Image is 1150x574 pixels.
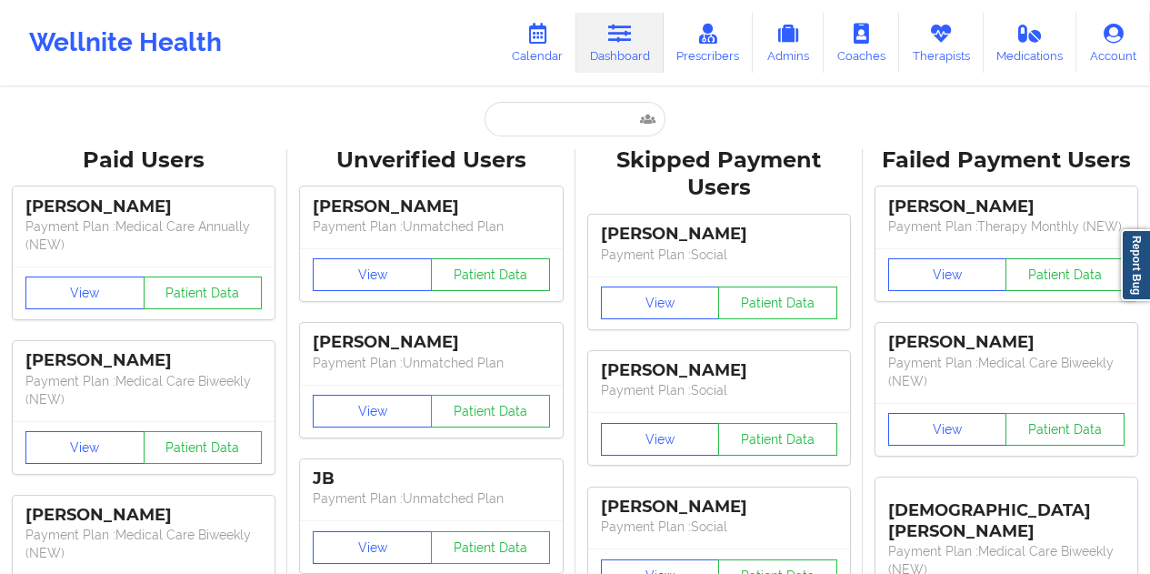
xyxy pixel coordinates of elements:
[25,505,262,526] div: [PERSON_NAME]
[888,217,1125,236] p: Payment Plan : Therapy Monthly (NEW)
[888,258,1007,291] button: View
[25,196,262,217] div: [PERSON_NAME]
[313,531,432,564] button: View
[431,395,550,428] button: Patient Data
[13,146,275,175] div: Paid Users
[313,196,549,217] div: [PERSON_NAME]
[300,146,562,175] div: Unverified Users
[313,258,432,291] button: View
[888,332,1125,353] div: [PERSON_NAME]
[25,350,262,371] div: [PERSON_NAME]
[601,497,837,518] div: [PERSON_NAME]
[601,381,837,399] p: Payment Plan : Social
[144,277,263,309] button: Patient Data
[601,518,837,536] p: Payment Plan : Social
[313,489,549,508] p: Payment Plan : Unmatched Plan
[888,354,1125,390] p: Payment Plan : Medical Care Biweekly (NEW)
[888,196,1125,217] div: [PERSON_NAME]
[1005,258,1125,291] button: Patient Data
[25,217,262,254] p: Payment Plan : Medical Care Annually (NEW)
[899,13,984,73] a: Therapists
[601,360,837,381] div: [PERSON_NAME]
[313,332,549,353] div: [PERSON_NAME]
[718,423,837,456] button: Patient Data
[313,354,549,372] p: Payment Plan : Unmatched Plan
[25,372,262,408] p: Payment Plan : Medical Care Biweekly (NEW)
[588,146,850,203] div: Skipped Payment Users
[144,431,263,464] button: Patient Data
[431,531,550,564] button: Patient Data
[313,395,432,428] button: View
[875,146,1137,175] div: Failed Payment Users
[601,423,720,456] button: View
[984,13,1077,73] a: Medications
[25,277,145,309] button: View
[1005,413,1125,446] button: Patient Data
[601,246,837,264] p: Payment Plan : Social
[718,287,837,319] button: Patient Data
[888,413,1007,446] button: View
[498,13,576,73] a: Calendar
[313,217,549,236] p: Payment Plan : Unmatched Plan
[25,431,145,464] button: View
[1076,13,1150,73] a: Account
[431,258,550,291] button: Patient Data
[664,13,754,73] a: Prescribers
[601,224,837,245] div: [PERSON_NAME]
[888,487,1125,542] div: [DEMOGRAPHIC_DATA][PERSON_NAME]
[313,468,549,489] div: JB
[1121,229,1150,301] a: Report Bug
[601,287,720,319] button: View
[25,526,262,562] p: Payment Plan : Medical Care Biweekly (NEW)
[753,13,824,73] a: Admins
[576,13,664,73] a: Dashboard
[824,13,899,73] a: Coaches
